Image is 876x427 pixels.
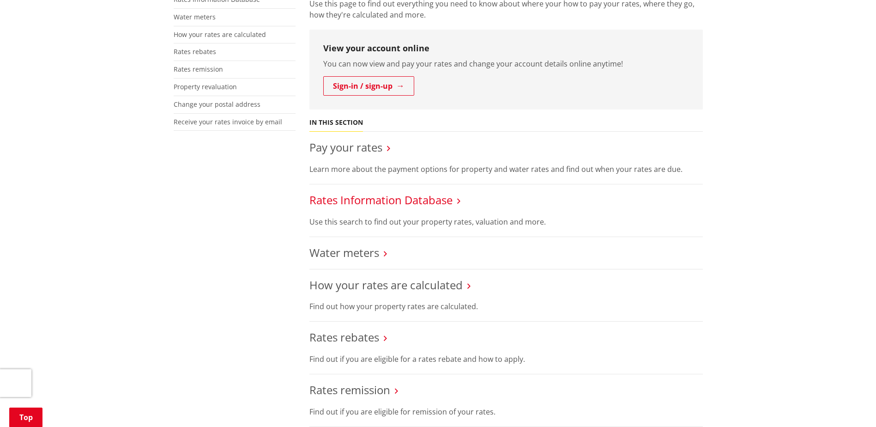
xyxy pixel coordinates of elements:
[309,329,379,345] a: Rates rebates
[309,354,703,365] p: Find out if you are eligible for a rates rebate and how to apply.
[323,76,414,96] a: Sign-in / sign-up
[309,164,703,175] p: Learn more about the payment options for property and water rates and find out when your rates ar...
[309,119,363,127] h5: In this section
[309,192,453,207] a: Rates Information Database
[174,117,282,126] a: Receive your rates invoice by email
[309,406,703,417] p: Find out if you are eligible for remission of your rates.
[323,58,689,69] p: You can now view and pay your rates and change your account details online anytime!
[174,100,260,109] a: Change your postal address
[309,140,382,155] a: Pay your rates
[174,47,216,56] a: Rates rebates
[174,82,237,91] a: Property revaluation
[309,216,703,227] p: Use this search to find out your property rates, valuation and more.
[309,245,379,260] a: Water meters
[9,408,42,427] a: Top
[174,12,216,21] a: Water meters
[309,277,463,293] a: How your rates are calculated
[309,301,703,312] p: Find out how your property rates are calculated.
[174,30,266,39] a: How your rates are calculated
[309,382,390,397] a: Rates remission
[834,388,867,421] iframe: Messenger Launcher
[174,65,223,73] a: Rates remission
[323,43,689,54] h3: View your account online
